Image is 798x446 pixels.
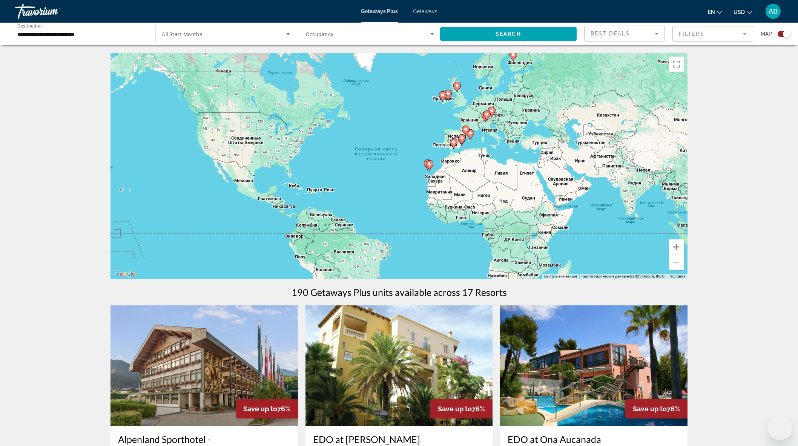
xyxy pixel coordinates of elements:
[763,3,783,19] button: User Menu
[236,399,298,418] div: 76%
[440,27,577,41] button: Search
[669,255,684,270] button: Уменьшить
[162,31,202,37] span: All Start Months
[734,9,745,15] span: USD
[361,8,398,14] a: Getaways Plus
[430,399,493,418] div: 76%
[769,8,778,15] span: AB
[292,287,507,298] h1: 190 Getaways Plus units available across 17 Resorts
[243,405,277,413] span: Save up to
[496,31,521,37] span: Search
[734,6,752,17] button: Change currency
[305,305,493,426] img: ii_ead1.jpg
[413,8,437,14] a: Getaways
[306,31,334,37] span: Occupancy
[669,57,684,72] button: Включить полноэкранный режим
[544,274,577,279] button: Быстрые клавиши
[670,274,685,278] a: Условия (ссылка откроется в новой вкладке)
[669,239,684,254] button: Увеличить
[17,23,42,28] span: Destination
[625,399,688,418] div: 76%
[508,434,680,445] a: EDO at Ona Aucanada
[672,26,753,42] button: Filter
[15,2,91,21] a: Travorium
[591,31,630,37] span: Best Deals
[768,416,792,440] iframe: Кнопка запуска окна обмена сообщениями
[112,269,137,279] img: Google
[591,29,658,38] mat-select: Sort by
[708,9,715,15] span: en
[582,274,666,278] span: Картографические данные ©2025 Google, INEGI
[633,405,667,413] span: Save up to
[708,6,722,17] button: Change language
[110,305,298,426] img: ii_alr1.jpg
[500,305,688,426] img: ii_auc1.jpg
[761,29,772,39] span: Map
[438,405,472,413] span: Save up to
[112,269,137,279] a: Открыть эту область в Google Картах (в новом окне)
